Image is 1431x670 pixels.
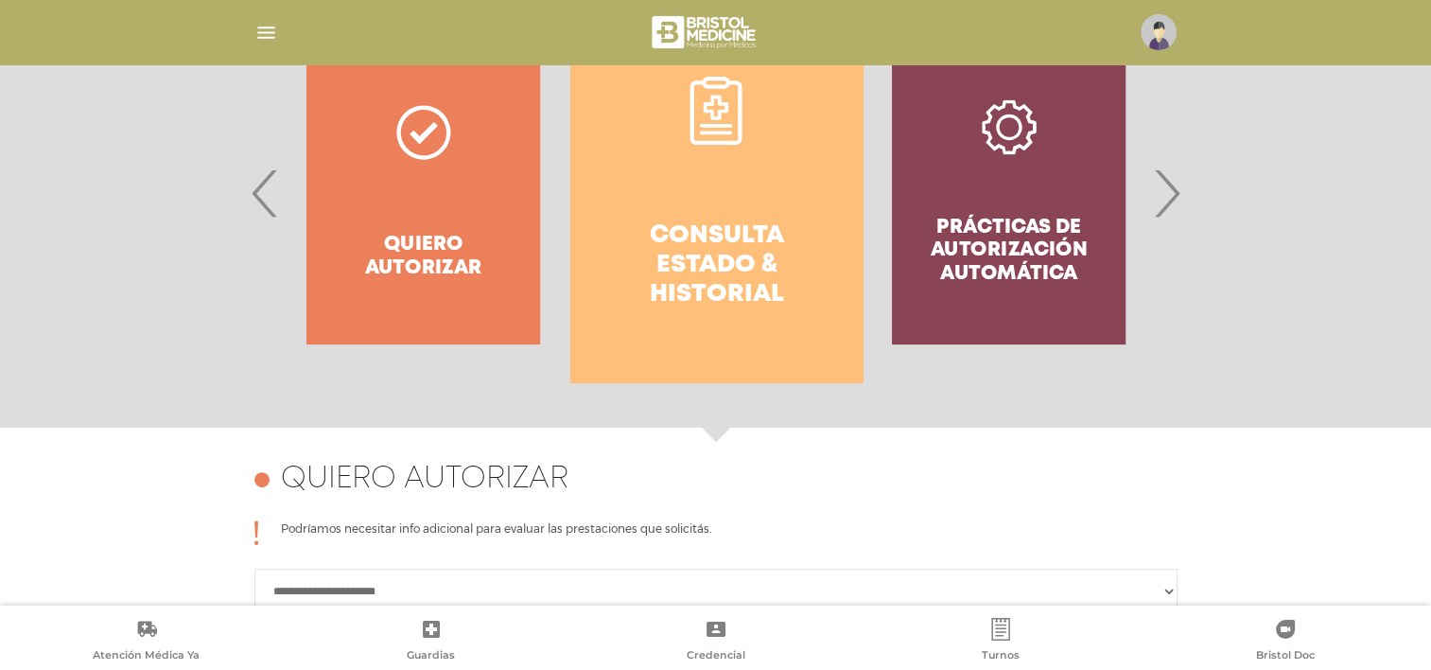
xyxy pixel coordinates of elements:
[254,21,278,44] img: Cober_menu-lines-white.svg
[247,142,284,244] span: Previous
[407,648,455,665] span: Guardias
[570,4,863,382] a: Consulta estado & historial
[604,221,829,310] h4: Consulta estado & historial
[858,618,1143,666] a: Turnos
[281,520,711,545] p: Podríamos necesitar info adicional para evaluar las prestaciones que solicitás.
[1148,142,1185,244] span: Next
[288,618,573,666] a: Guardias
[982,648,1020,665] span: Turnos
[687,648,745,665] span: Credencial
[1143,618,1427,666] a: Bristol Doc
[573,618,858,666] a: Credencial
[1141,14,1177,50] img: profile-placeholder.svg
[4,618,288,666] a: Atención Médica Ya
[649,9,761,55] img: bristol-medicine-blanco.png
[93,648,200,665] span: Atención Médica Ya
[281,462,568,498] h4: Quiero autorizar
[1256,648,1315,665] span: Bristol Doc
